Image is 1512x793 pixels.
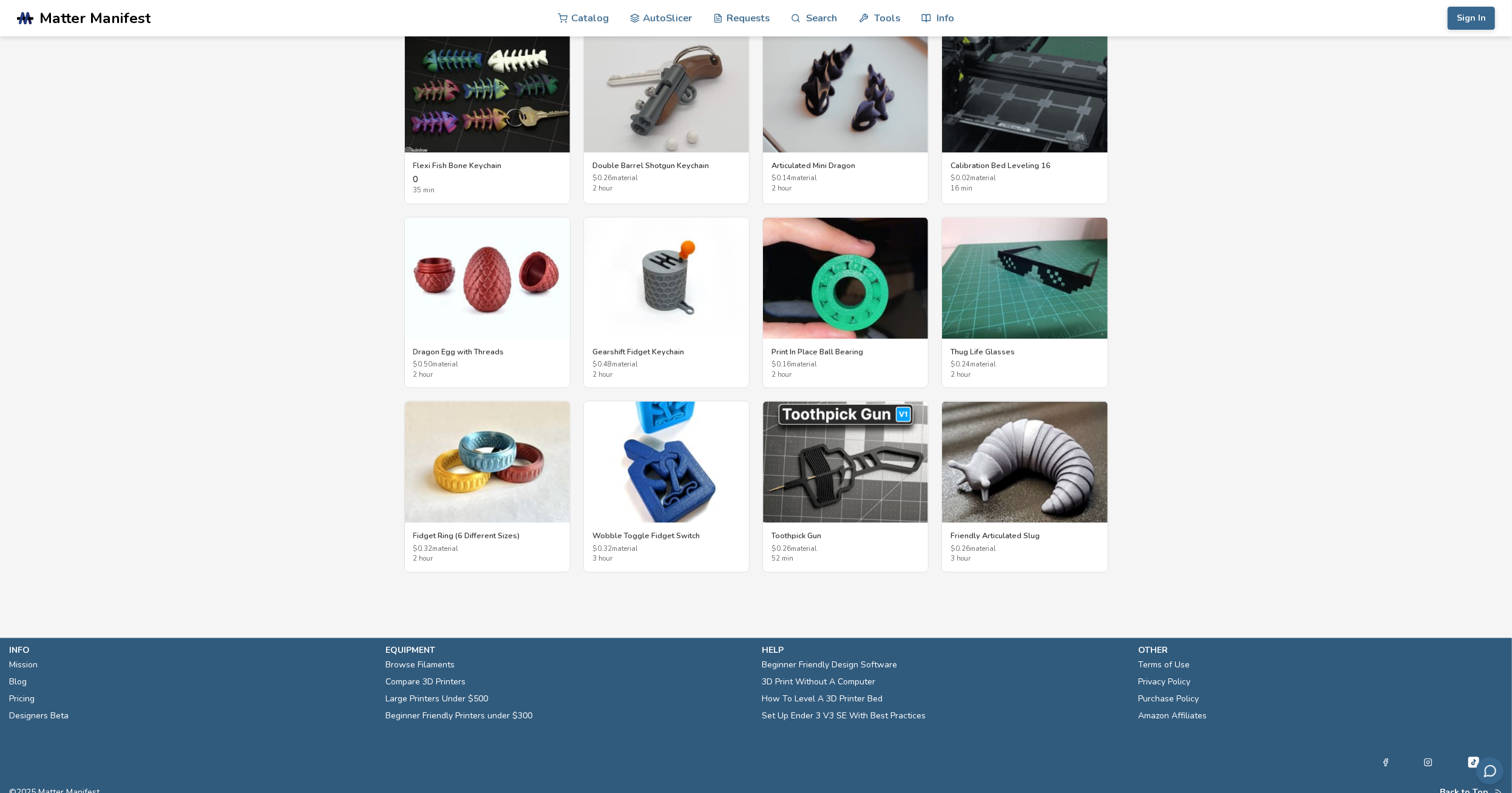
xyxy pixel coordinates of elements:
[762,674,876,691] a: 3D Print Without A Computer
[9,657,38,674] a: Mission
[1448,7,1495,30] button: Sign In
[592,362,741,370] span: $ 0.48 material
[413,187,561,195] span: 35 min
[9,691,35,708] a: Pricing
[951,362,1099,370] span: $ 0.24 material
[1381,755,1390,770] a: Facebook
[762,217,929,389] a: Print In Place Ball BearingPrint In Place Ball Bearing$0.16material2 hour
[951,175,1099,183] span: $ 0.02 material
[584,402,749,523] img: Wobble Toggle Fidget Switch
[951,348,1099,357] h3: Thug Life Glasses
[1139,644,1503,657] p: other
[771,531,920,541] h3: Toothpick Gun
[762,708,926,725] a: Set Up Ender 3 V3 SE With Best Practices
[951,531,1099,541] h3: Friendly Articulated Slug
[385,708,532,725] a: Beginner Friendly Printers under $300
[404,217,571,389] a: Dragon Egg with ThreadsDragon Egg with Threads$0.50material2 hour
[762,401,929,573] a: Toothpick GunToothpick Gun$0.26material52 min
[762,657,898,674] a: Beginner Friendly Design Software
[413,531,561,541] h3: Fidget Ring (6 Different Sizes)
[771,348,920,357] h3: Print In Place Ball Bearing
[9,708,69,725] a: Designers Beta
[1139,674,1191,691] a: Privacy Policy
[39,10,151,27] span: Matter Manifest
[941,31,1108,204] a: Calibration Bed Leveling 16Calibration Bed Leveling 16$0.02material16 min
[762,31,929,204] a: Articulated Mini DragonArticulated Mini Dragon$0.14material2 hour
[404,31,571,204] a: Flexi Fish Bone KeychainFlexi Fish Bone Keychain035 min
[1424,755,1432,770] a: Instagram
[584,32,749,153] img: Double Barrel Shotgun Keychain
[941,217,1108,389] a: Thug Life GlassesThug Life Glasses$0.24material2 hour
[413,372,561,380] span: 2 hour
[385,674,466,691] a: Compare 3D Printers
[592,348,741,357] h3: Gearshift Fidget Keychain
[583,31,750,204] a: Double Barrel Shotgun KeychainDouble Barrel Shotgun Keychain$0.26material2 hour
[941,401,1108,573] a: Friendly Articulated SlugFriendly Articulated Slug$0.26material3 hour
[385,644,750,657] p: equipment
[9,644,373,657] p: info
[592,372,741,380] span: 2 hour
[942,402,1107,523] img: Friendly Articulated Slug
[771,362,920,370] span: $ 0.16 material
[413,556,561,564] span: 2 hour
[592,546,741,554] span: $ 0.32 material
[1139,657,1190,674] a: Terms of Use
[592,175,741,183] span: $ 0.26 material
[771,175,920,183] span: $ 0.14 material
[942,32,1107,153] img: Calibration Bed Leveling 16
[951,372,1099,380] span: 2 hour
[951,186,1099,194] span: 16 min
[405,218,570,339] img: Dragon Egg with Threads
[413,546,561,554] span: $ 0.32 material
[584,218,749,339] img: Gearshift Fidget Keychain
[771,186,920,194] span: 2 hour
[413,161,561,171] h3: Flexi Fish Bone Keychain
[763,218,928,339] img: Print In Place Ball Bearing
[1466,755,1481,770] a: Tiktok
[1139,708,1207,725] a: Amazon Affiliates
[951,556,1099,564] span: 3 hour
[413,362,561,370] span: $ 0.50 material
[762,644,1127,657] p: help
[385,657,455,674] a: Browse Filaments
[1476,757,1504,785] button: Send feedback via email
[771,161,920,171] h3: Articulated Mini Dragon
[413,348,561,357] h3: Dragon Egg with Threads
[951,161,1099,171] h3: Calibration Bed Leveling 16
[762,691,883,708] a: How To Level A 3D Printer Bed
[592,161,741,171] h3: Double Barrel Shotgun Keychain
[9,674,27,691] a: Blog
[413,175,561,195] div: 0
[942,218,1107,339] img: Thug Life Glasses
[763,402,928,523] img: Toothpick Gun
[583,401,750,573] a: Wobble Toggle Fidget SwitchWobble Toggle Fidget Switch$0.32material3 hour
[592,186,741,194] span: 2 hour
[385,691,488,708] a: Large Printers Under $500
[771,556,920,564] span: 52 min
[763,32,928,153] img: Articulated Mini Dragon
[592,556,741,564] span: 3 hour
[951,546,1099,554] span: $ 0.26 material
[405,402,570,523] img: Fidget Ring (6 Different Sizes)
[771,372,920,380] span: 2 hour
[583,217,750,389] a: Gearshift Fidget KeychainGearshift Fidget Keychain$0.48material2 hour
[1139,691,1199,708] a: Purchase Policy
[592,531,741,541] h3: Wobble Toggle Fidget Switch
[404,401,571,573] a: Fidget Ring (6 Different Sizes)Fidget Ring (6 Different Sizes)$0.32material2 hour
[405,32,570,153] img: Flexi Fish Bone Keychain
[771,546,920,554] span: $ 0.26 material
